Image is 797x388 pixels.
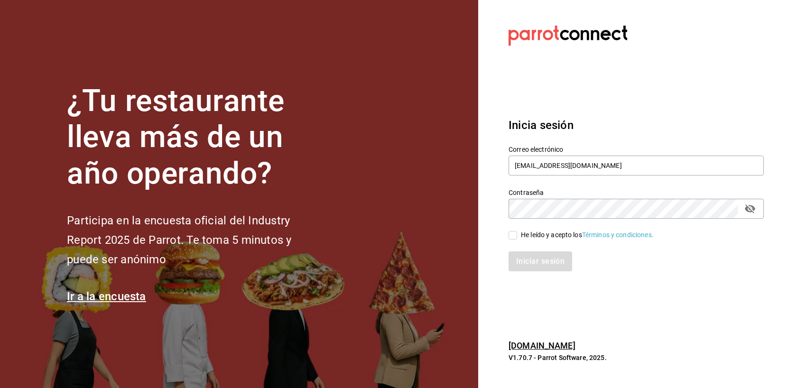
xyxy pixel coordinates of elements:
[521,230,654,240] div: He leído y acepto los
[582,231,654,239] a: Términos y condiciones.
[509,341,575,351] a: [DOMAIN_NAME]
[67,83,323,192] h1: ¿Tu restaurante lleva más de un año operando?
[509,156,764,176] input: Ingresa tu correo electrónico
[67,211,323,269] h2: Participa en la encuesta oficial del Industry Report 2025 de Parrot. Te toma 5 minutos y puede se...
[509,353,764,362] p: V1.70.7 - Parrot Software, 2025.
[67,290,146,303] a: Ir a la encuesta
[509,146,764,152] label: Correo electrónico
[742,201,758,217] button: passwordField
[509,117,764,134] h3: Inicia sesión
[509,189,764,195] label: Contraseña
